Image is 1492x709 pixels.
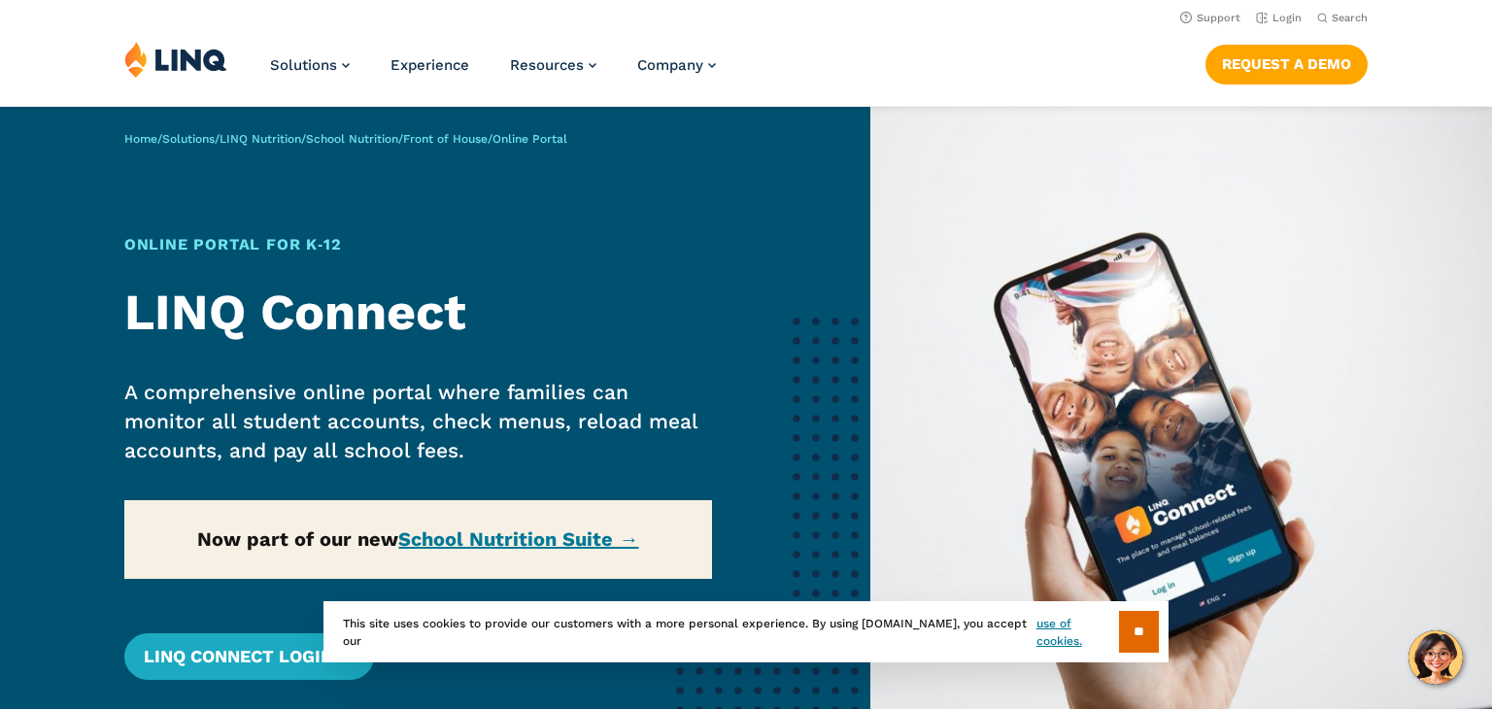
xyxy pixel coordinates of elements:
nav: Button Navigation [1205,41,1368,84]
a: Solutions [270,56,350,74]
button: Hello, have a question? Let’s chat. [1408,630,1463,685]
span: / / / / / [124,132,567,146]
p: A comprehensive online portal where families can monitor all student accounts, check menus, reloa... [124,378,712,465]
span: Company [637,56,703,74]
img: LINQ | K‑12 Software [124,41,227,78]
button: Open Search Bar [1317,11,1368,25]
a: School Nutrition [306,132,398,146]
a: Experience [390,56,469,74]
span: Online Portal [492,132,567,146]
a: Resources [510,56,596,74]
h1: Online Portal for K‑12 [124,233,712,256]
a: Home [124,132,157,146]
span: Solutions [270,56,337,74]
a: Company [637,56,716,74]
div: This site uses cookies to provide our customers with a more personal experience. By using [DOMAIN... [323,601,1169,662]
a: LINQ Nutrition [220,132,301,146]
strong: Now part of our new [197,527,638,551]
a: Request a Demo [1205,45,1368,84]
a: use of cookies. [1036,615,1119,650]
a: Solutions [162,132,215,146]
span: Resources [510,56,584,74]
strong: LINQ Connect [124,283,466,342]
nav: Primary Navigation [270,41,716,105]
a: Login [1256,12,1302,24]
a: Support [1180,12,1240,24]
a: Front of House [403,132,488,146]
span: Search [1332,12,1368,24]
